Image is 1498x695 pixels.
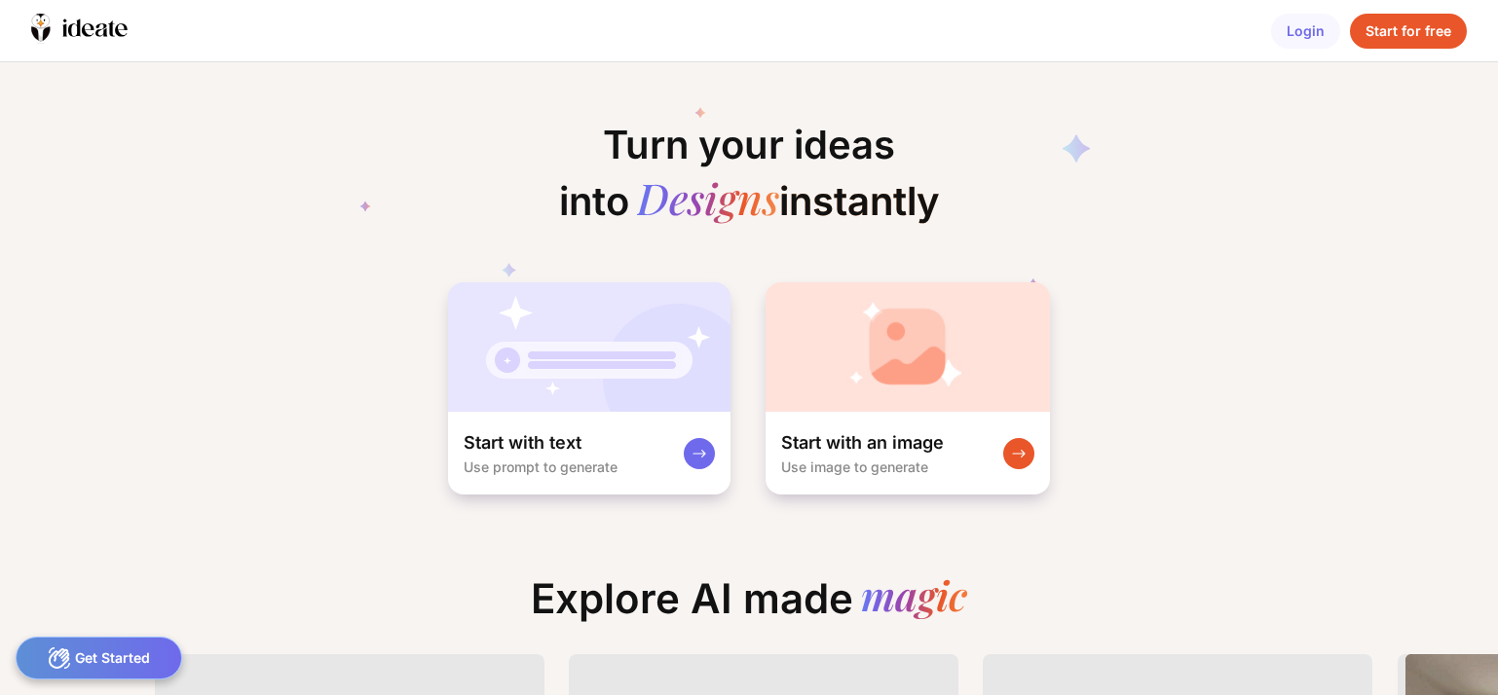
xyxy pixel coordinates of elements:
[861,574,967,623] div: magic
[781,458,928,475] div: Use image to generate
[464,458,618,475] div: Use prompt to generate
[781,431,944,455] div: Start with an image
[1271,14,1340,49] div: Login
[766,282,1050,412] img: startWithImageCardBg.jpg
[448,282,730,412] img: startWithTextCardBg.jpg
[515,574,983,639] div: Explore AI made
[16,637,182,679] div: Get Started
[1350,14,1467,49] div: Start for free
[464,431,581,455] div: Start with text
